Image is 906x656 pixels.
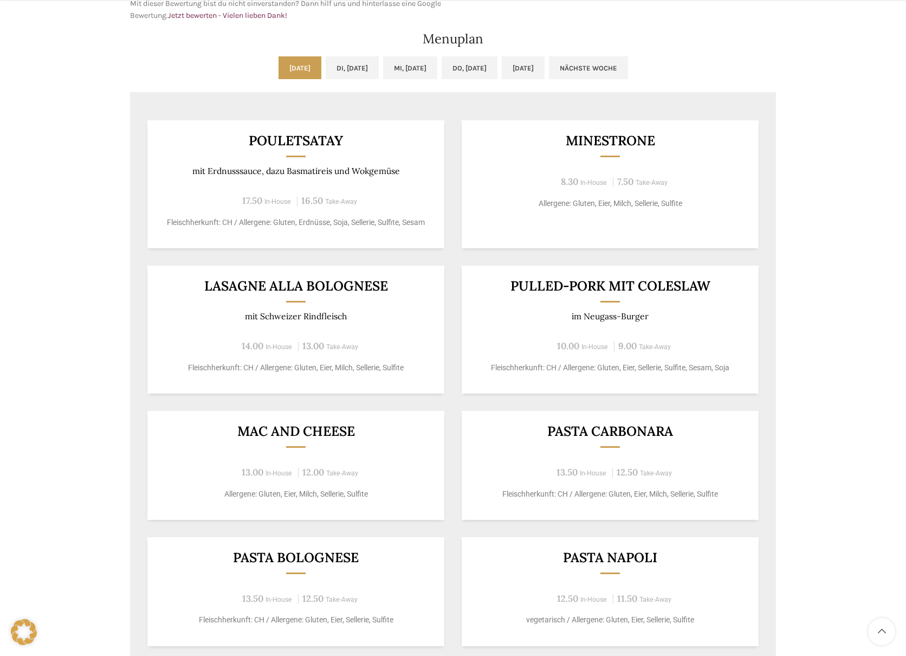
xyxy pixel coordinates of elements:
[561,176,578,188] span: 8.30
[161,311,431,321] p: mit Schweizer Rindfleisch
[617,466,638,478] span: 12.50
[161,279,431,293] h3: LASAGNE ALLA BOLOGNESE
[264,198,291,205] span: In-House
[279,56,321,79] a: [DATE]
[383,56,437,79] a: Mi, [DATE]
[868,618,895,645] a: Scroll to top button
[475,425,746,438] h3: Pasta Carbonara
[617,176,633,188] span: 7.50
[549,56,628,79] a: Nächste Woche
[242,466,263,478] span: 13.00
[266,596,292,603] span: In-House
[161,166,431,176] p: mit Erdnusssauce, dazu Basmatireis und Wokgemüse
[161,217,431,228] p: Fleischherkunft: CH / Allergene: Gluten, Erdnüsse, Soja, Sellerie, Sulfite, Sesam
[326,596,358,603] span: Take-Away
[556,466,578,478] span: 13.50
[442,56,497,79] a: Do, [DATE]
[266,343,292,351] span: In-House
[557,593,578,604] span: 12.50
[168,11,287,20] a: Jetzt bewerten - Vielen lieben Dank!
[301,195,323,207] span: 16.50
[475,614,746,626] p: vegetarisch / Allergene: Gluten, Eier, Sellerie, Sulfite
[557,340,579,352] span: 10.00
[161,425,431,438] h3: Mac and Cheese
[502,56,545,79] a: [DATE]
[302,340,324,352] span: 13.00
[580,596,607,603] span: In-House
[326,470,358,477] span: Take-Away
[302,593,323,604] span: 12.50
[581,343,608,351] span: In-House
[161,488,431,500] p: Allergene: Gluten, Eier, Milch, Sellerie, Sulfite
[242,195,262,207] span: 17.50
[475,488,746,500] p: Fleischherkunft: CH / Allergene: Gluten, Eier, Milch, Sellerie, Sulfite
[475,362,746,374] p: Fleischherkunft: CH / Allergene: Gluten, Eier, Sellerie, Sulfite, Sesam, Soja
[475,551,746,564] h3: Pasta Napoli
[325,198,357,205] span: Take-Away
[242,340,263,352] span: 14.00
[475,311,746,321] p: im Neugass-Burger
[266,470,292,477] span: In-House
[618,340,637,352] span: 9.00
[161,362,431,374] p: Fleischherkunft: CH / Allergene: Gluten, Eier, Milch, Sellerie, Sulfite
[130,33,776,46] h2: Menuplan
[639,343,671,351] span: Take-Away
[475,198,746,209] p: Allergene: Gluten, Eier, Milch, Sellerie, Sulfite
[161,134,431,147] h3: Pouletsatay
[161,551,431,564] h3: Pasta Bolognese
[636,179,668,186] span: Take-Away
[640,470,672,477] span: Take-Away
[242,593,263,604] span: 13.50
[161,614,431,626] p: Fleischherkunft: CH / Allergene: Gluten, Eier, Sellerie, Sulfite
[326,56,379,79] a: Di, [DATE]
[639,596,671,603] span: Take-Away
[475,134,746,147] h3: Minestrone
[326,343,358,351] span: Take-Away
[617,593,637,604] span: 11.50
[302,466,324,478] span: 12.00
[580,470,606,477] span: In-House
[580,179,607,186] span: In-House
[475,279,746,293] h3: Pulled-Pork mit Coleslaw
